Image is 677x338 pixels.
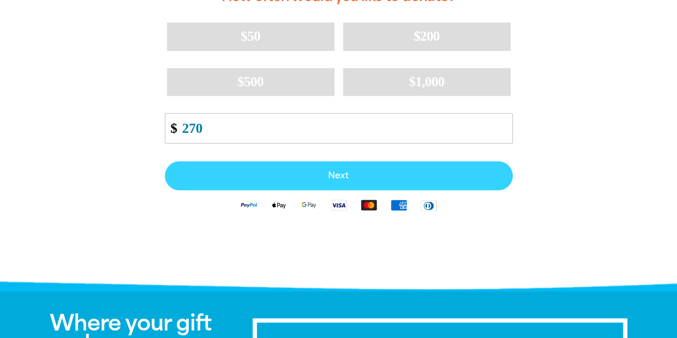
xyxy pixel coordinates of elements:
[165,116,177,140] span: $
[167,68,334,96] button: $500
[177,171,501,180] span: Next
[174,114,512,143] input: Enter custom amount
[354,199,384,211] img: Mastercard logo
[414,199,444,212] img: Diners Club logo
[264,199,294,211] img: Apple Pay logo
[238,74,264,89] span: $500
[167,22,334,50] button: $50
[343,22,511,50] button: $200
[384,199,414,211] img: American Express logo
[324,199,354,211] img: Visa logo
[343,68,511,96] button: $1,000
[241,28,260,44] span: $50
[165,190,513,220] div: Available payment methods
[165,161,513,190] button: Pay with Credit Card
[409,74,445,89] span: $1,000
[294,199,324,211] img: Google Pay logo
[414,28,440,44] span: $200
[234,199,264,211] img: Paypal logo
